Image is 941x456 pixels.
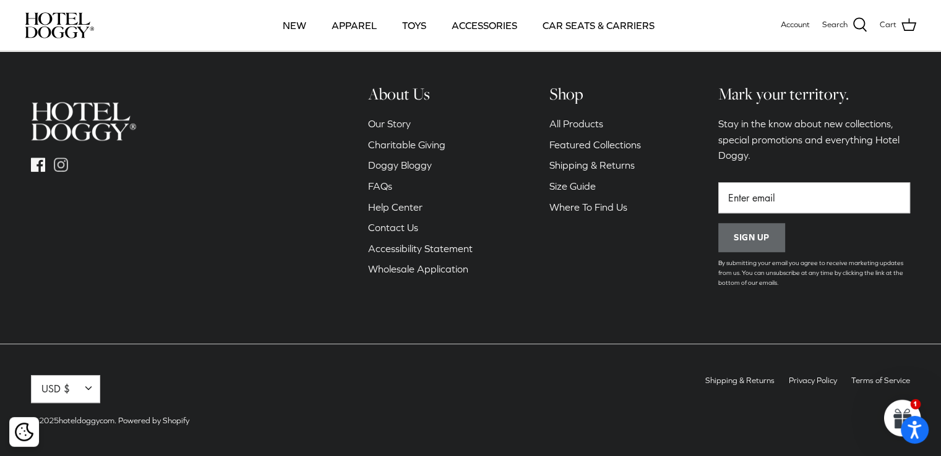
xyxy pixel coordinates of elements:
[531,4,666,46] a: CAR SEATS & CARRIERS
[391,4,437,46] a: TOYS
[368,201,423,213] a: Help Center
[13,421,35,443] button: Cookie policy
[368,159,432,171] a: Doggy Bloggy
[356,83,485,301] div: Secondary navigation
[118,416,189,425] a: Powered by Shopify
[549,83,641,104] h6: Shop
[880,17,916,33] a: Cart
[31,102,136,141] img: hoteldoggycom
[699,375,916,392] ul: Secondary navigation
[59,416,114,425] a: hoteldoggycom
[718,223,785,253] button: Sign up
[789,376,837,385] a: Privacy Policy
[320,4,388,46] a: APPAREL
[822,19,848,32] span: Search
[718,258,910,288] p: By submitting your email you agree to receive marketing updates from us. You can unsubscribe at a...
[184,4,754,46] div: Primary navigation
[781,20,810,29] span: Account
[549,180,596,192] a: Size Guide
[718,116,910,164] p: Stay in the know about new collections, special promotions and everything Hotel Doggy.
[549,139,641,150] a: Featured Collections
[368,222,418,233] a: Contact Us
[368,263,468,274] a: Wholesale Application
[15,423,33,441] img: Cookie policy
[537,83,653,301] div: Secondary navigation
[781,19,810,32] a: Account
[31,158,45,172] a: Facebook
[440,4,528,46] a: ACCESSORIES
[54,158,68,172] a: Instagram
[880,19,896,32] span: Cart
[31,375,100,403] button: USD $
[368,139,445,150] a: Charitable Giving
[368,83,473,104] h6: About Us
[705,376,775,385] a: Shipping & Returns
[549,201,627,213] a: Where To Find Us
[368,118,411,129] a: Our Story
[549,159,635,171] a: Shipping & Returns
[718,83,910,104] h6: Mark your territory.
[822,17,867,33] a: Search
[9,417,39,447] div: Cookie policy
[549,118,603,129] a: All Products
[368,180,392,192] a: FAQs
[718,182,910,213] input: Email
[31,416,116,425] span: © 2025 .
[272,4,317,46] a: NEW
[25,12,94,38] img: hoteldoggycom
[851,376,910,385] a: Terms of Service
[368,243,473,254] a: Accessibility Statement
